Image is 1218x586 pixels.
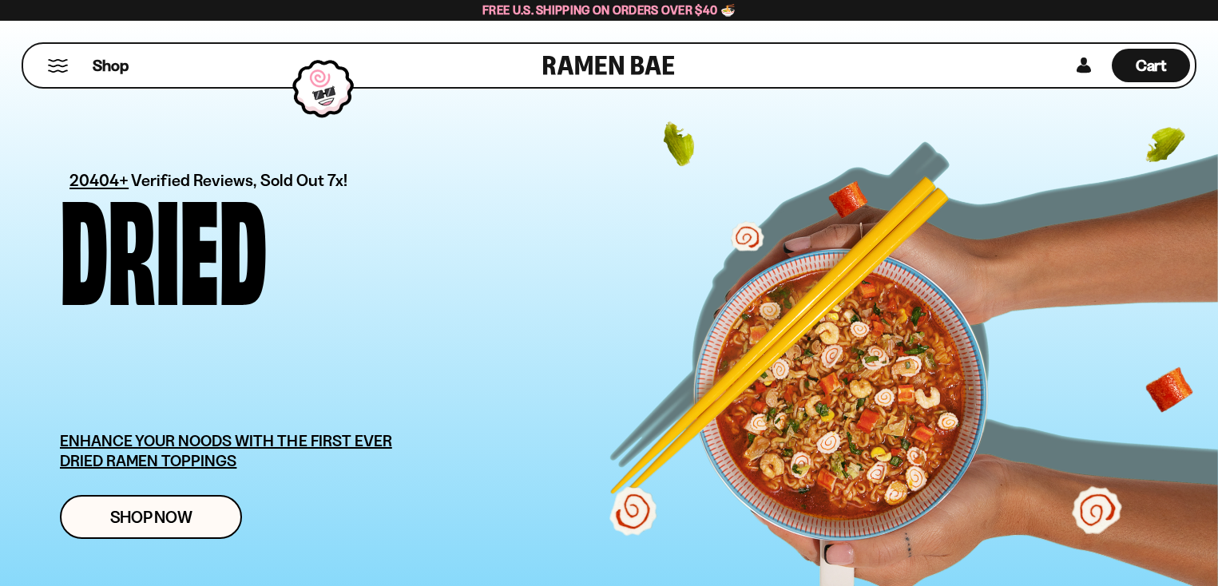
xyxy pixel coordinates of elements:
span: Cart [1136,56,1167,75]
button: Mobile Menu Trigger [47,59,69,73]
span: Free U.S. Shipping on Orders over $40 🍜 [482,2,736,18]
div: Dried [60,188,267,298]
a: Shop Now [60,495,242,539]
span: Shop Now [110,509,192,525]
span: Shop [93,55,129,77]
a: Shop [93,49,129,82]
div: Cart [1112,44,1190,87]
